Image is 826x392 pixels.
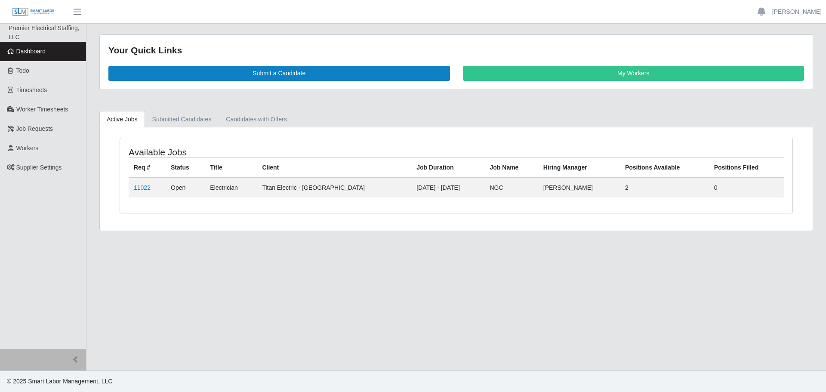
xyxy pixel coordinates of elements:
td: [PERSON_NAME] [538,178,620,198]
a: Submitted Candidates [145,111,219,128]
span: Worker Timesheets [16,106,68,113]
img: SLM Logo [12,7,55,17]
span: Timesheets [16,86,47,93]
td: 0 [709,178,784,198]
th: Hiring Manager [538,157,620,178]
th: Status [166,157,205,178]
td: Open [166,178,205,198]
a: Candidates with Offers [219,111,294,128]
th: Client [257,157,411,178]
h4: Available Jobs [129,147,394,157]
div: Your Quick Links [108,43,804,57]
a: [PERSON_NAME] [772,7,822,16]
th: Req # [129,157,166,178]
th: Positions Filled [709,157,784,178]
a: My Workers [463,66,804,81]
a: Submit a Candidate [108,66,450,81]
th: Title [205,157,257,178]
td: 2 [620,178,709,198]
th: Job Duration [411,157,484,178]
span: Workers [16,145,39,151]
span: Dashboard [16,48,46,55]
span: Todo [16,67,29,74]
a: 11022 [134,184,151,191]
span: Job Requests [16,125,53,132]
td: Electrician [205,178,257,198]
span: Supplier Settings [16,164,62,171]
td: [DATE] - [DATE] [411,178,484,198]
a: Active Jobs [99,111,145,128]
th: Positions Available [620,157,709,178]
span: Premier Electrical Staffing, LLC [9,25,80,40]
th: Job Name [485,157,538,178]
td: Titan Electric - [GEOGRAPHIC_DATA] [257,178,411,198]
td: NGC [485,178,538,198]
span: © 2025 Smart Labor Management, LLC [7,378,112,385]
